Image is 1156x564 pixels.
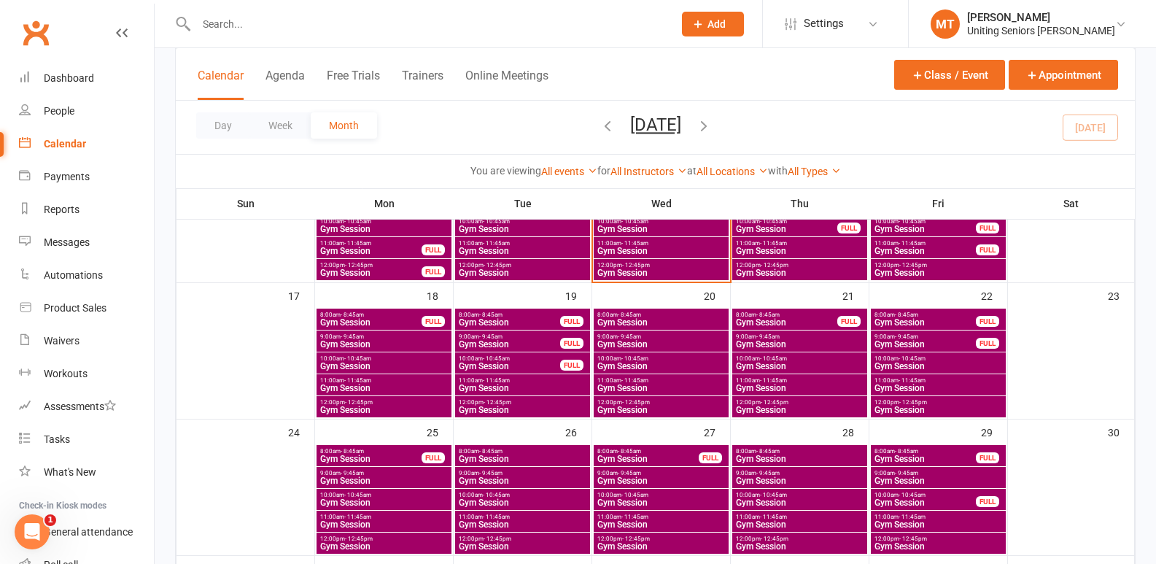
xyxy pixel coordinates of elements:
div: Waivers [44,335,79,347]
div: People [44,105,74,117]
div: Automations [44,269,103,281]
div: Tasks [44,433,70,445]
a: Product Sales [19,292,154,325]
a: Messages [19,226,154,259]
div: Payments [44,171,90,182]
a: Dashboard [19,62,154,95]
a: Payments [19,161,154,193]
div: Dashboard [44,72,94,84]
div: General attendance [44,526,133,538]
div: What's New [44,466,96,478]
a: General attendance kiosk mode [19,516,154,549]
div: Workouts [44,368,88,379]
div: Reports [44,204,79,215]
a: Waivers [19,325,154,358]
span: 1 [44,514,56,526]
a: Workouts [19,358,154,390]
a: Tasks [19,423,154,456]
a: Calendar [19,128,154,161]
a: What's New [19,456,154,489]
div: Product Sales [44,302,106,314]
a: People [19,95,154,128]
div: Assessments [44,401,116,412]
iframe: Intercom live chat [15,514,50,549]
a: Automations [19,259,154,292]
div: Messages [44,236,90,248]
a: Assessments [19,390,154,423]
a: Reports [19,193,154,226]
div: Calendar [44,138,86,150]
a: Clubworx [18,15,54,51]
